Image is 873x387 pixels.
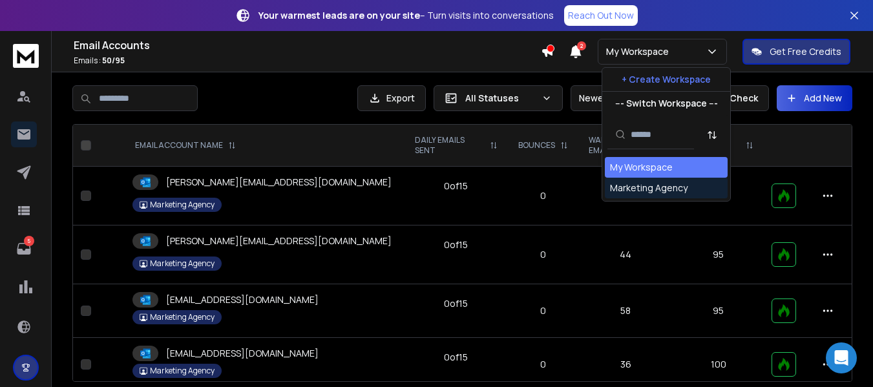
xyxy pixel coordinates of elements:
p: 5 [24,236,34,246]
p: 0 [516,189,571,202]
button: + Create Workspace [602,68,730,91]
div: 0 of 15 [444,180,468,193]
p: Marketing Agency [150,366,215,376]
td: 95 [673,225,764,284]
img: logo [13,44,39,68]
p: 0 [516,358,571,371]
a: Reach Out Now [564,5,638,26]
p: [PERSON_NAME][EMAIL_ADDRESS][DOMAIN_NAME] [166,176,392,189]
td: 58 [578,284,673,338]
span: 2 [577,41,586,50]
button: Newest [571,85,655,111]
td: 44 [578,225,673,284]
td: 95 [673,284,764,338]
p: All Statuses [465,92,536,105]
p: Marketing Agency [150,200,215,210]
h1: Email Accounts [74,37,541,53]
p: 0 [516,304,571,317]
button: Export [357,85,426,111]
p: Marketing Agency [150,258,215,269]
a: 5 [11,236,37,262]
div: Marketing Agency [610,182,688,194]
p: 0 [516,248,571,261]
p: [EMAIL_ADDRESS][DOMAIN_NAME] [166,293,319,306]
button: Add New [777,85,852,111]
div: 0 of 15 [444,351,468,364]
p: --- Switch Workspace --- [615,97,718,110]
p: Marketing Agency [150,312,215,322]
span: 50 / 95 [102,55,125,66]
p: [PERSON_NAME][EMAIL_ADDRESS][DOMAIN_NAME] [166,235,392,247]
p: Get Free Credits [770,45,841,58]
div: My Workspace [610,161,673,174]
div: 0 of 15 [444,297,468,310]
p: BOUNCES [518,140,555,151]
p: DAILY EMAILS SENT [415,135,485,156]
p: [EMAIL_ADDRESS][DOMAIN_NAME] [166,347,319,360]
button: Get Free Credits [742,39,850,65]
button: Sort by Sort A-Z [699,122,725,148]
p: – Turn visits into conversations [258,9,554,22]
p: Reach Out Now [568,9,634,22]
div: Open Intercom Messenger [826,342,857,373]
p: WARMUP EMAILS [589,135,650,156]
td: 80 [578,167,673,225]
strong: Your warmest leads are on your site [258,9,420,21]
p: My Workspace [606,45,674,58]
p: Emails : [74,56,541,66]
div: EMAIL ACCOUNT NAME [135,140,236,151]
div: 0 of 15 [444,238,468,251]
p: + Create Workspace [622,73,711,86]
